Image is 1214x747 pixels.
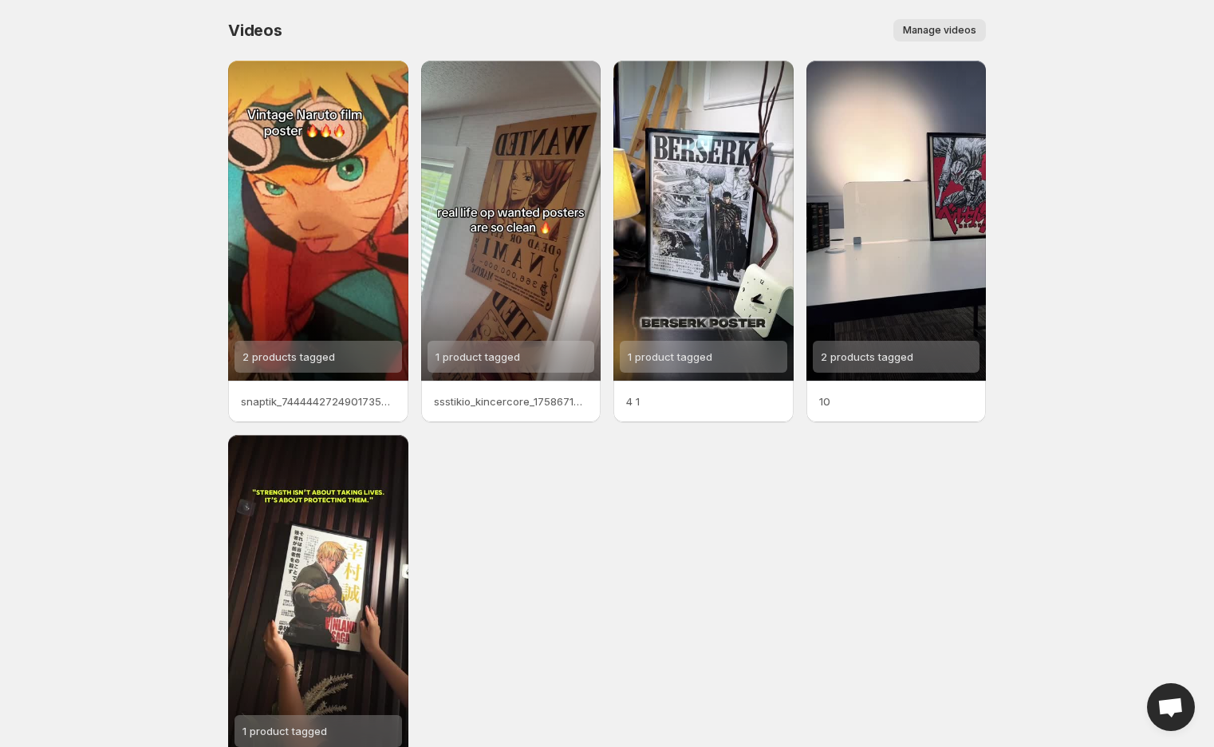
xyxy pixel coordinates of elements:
p: 10 [819,393,974,409]
p: ssstikio_kincercore_1758671870430 [434,393,589,409]
span: 1 product tagged [628,350,712,363]
p: snaptik_7444442724901735722_v2 [241,393,396,409]
button: Manage videos [893,19,986,41]
span: 1 product tagged [436,350,520,363]
span: 2 products tagged [821,350,913,363]
span: 2 products tagged [242,350,335,363]
span: Videos [228,21,282,40]
span: Manage videos [903,24,976,37]
span: 1 product tagged [242,725,327,737]
div: Open chat [1147,683,1195,731]
p: 4 1 [626,393,781,409]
